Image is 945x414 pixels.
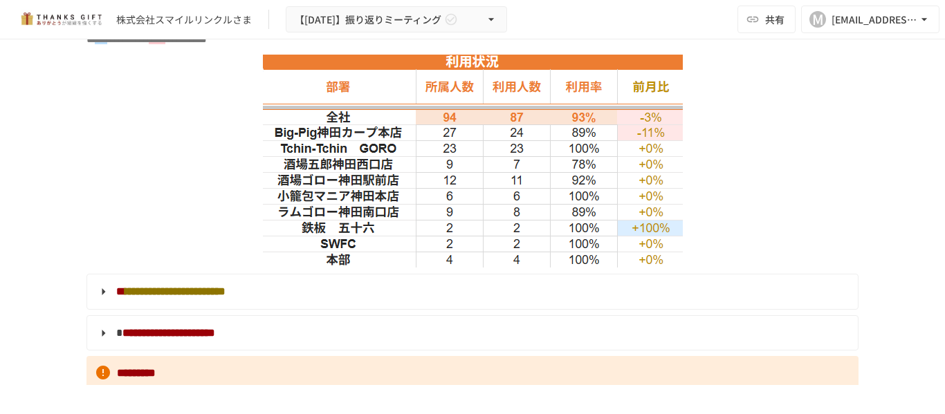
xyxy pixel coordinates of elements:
[765,12,785,27] span: 共有
[116,12,252,27] div: 株式会社スマイルリンクルさま
[295,11,441,28] span: 【[DATE]】振り返りミーティング
[801,6,939,33] button: M[EMAIL_ADDRESS][DOMAIN_NAME]
[263,55,683,267] img: 41z7FlIeYpnKI41g8bAlugfR59YcC5oPF1k8FItrFWh
[286,6,507,33] button: 【[DATE]】振り返りミーティング
[17,8,105,30] img: mMP1OxWUAhQbsRWCurg7vIHe5HqDpP7qZo7fRoNLXQh
[737,6,796,33] button: 共有
[832,11,917,28] div: [EMAIL_ADDRESS][DOMAIN_NAME]
[809,11,826,28] div: M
